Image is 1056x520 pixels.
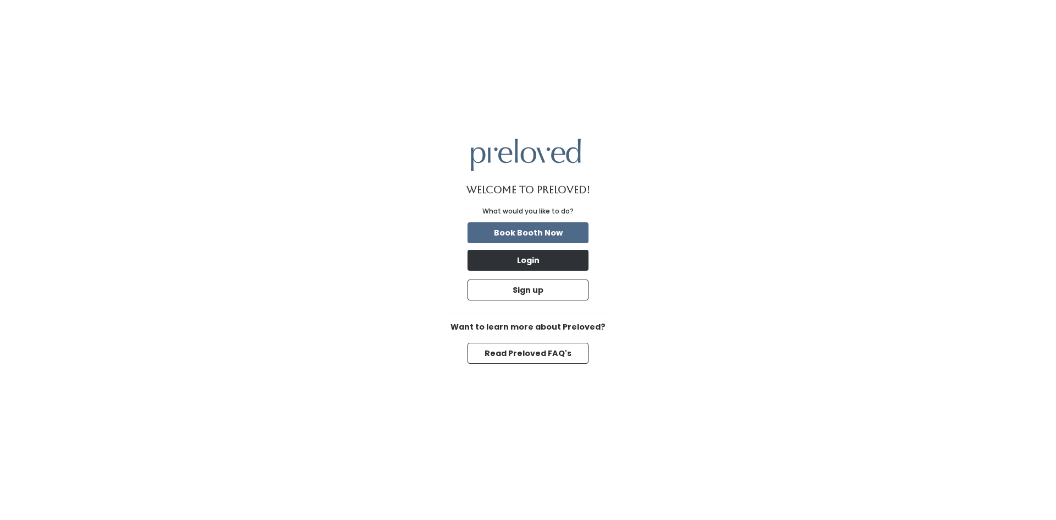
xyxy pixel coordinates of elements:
a: Login [465,248,591,273]
h1: Welcome to Preloved! [466,184,590,195]
button: Book Booth Now [468,222,588,243]
button: Read Preloved FAQ's [468,343,588,364]
img: preloved logo [471,139,581,171]
h6: Want to learn more about Preloved? [446,323,610,332]
div: What would you like to do? [482,206,574,216]
a: Sign up [465,277,591,303]
button: Sign up [468,280,588,300]
button: Login [468,250,588,271]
